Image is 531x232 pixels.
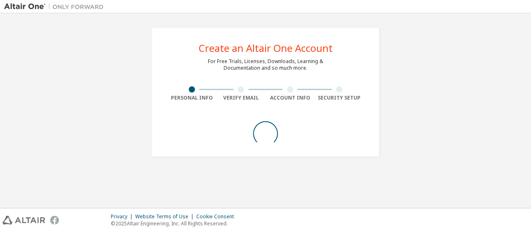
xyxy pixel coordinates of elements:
div: Website Terms of Use [135,213,196,220]
img: Altair One [4,2,108,11]
div: Create an Altair One Account [199,43,333,53]
div: Privacy [111,213,135,220]
img: altair_logo.svg [2,216,45,225]
div: Security Setup [315,95,364,101]
div: Account Info [265,95,315,101]
img: facebook.svg [50,216,59,225]
p: © 2025 Altair Engineering, Inc. All Rights Reserved. [111,220,239,227]
div: Cookie Consent [196,213,239,220]
div: For Free Trials, Licenses, Downloads, Learning & Documentation and so much more. [208,58,323,71]
div: Verify Email [217,95,266,101]
div: Personal Info [167,95,217,101]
